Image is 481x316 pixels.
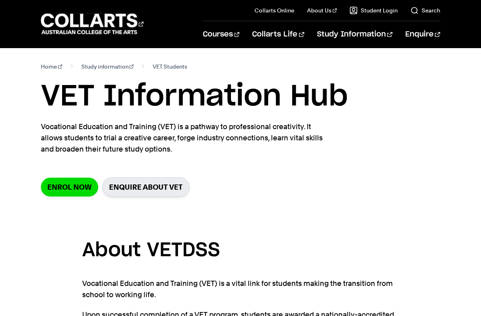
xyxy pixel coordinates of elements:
[82,235,399,266] h3: About VETDSS
[82,278,399,300] p: Vocational Education and Training (VET) is a vital link for students making the transition from s...
[350,6,398,14] a: Student Login
[41,121,333,155] p: Vocational Education and Training (VET) is a pathway to professional creativity. It allows studen...
[41,61,62,72] a: Home
[41,12,143,35] div: Go to homepage
[41,178,98,196] a: Enrol Now
[410,6,440,14] a: Search
[317,21,392,48] a: Study Information
[102,177,190,197] a: Enquire about VET
[252,21,304,48] a: Collarts Life
[307,6,337,14] a: About Us
[81,61,134,72] a: Study information
[41,79,440,115] h1: VET Information Hub
[405,21,440,48] a: Enquire
[255,6,294,14] a: Collarts Online
[203,21,239,48] a: Courses
[153,61,187,72] span: VET Students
